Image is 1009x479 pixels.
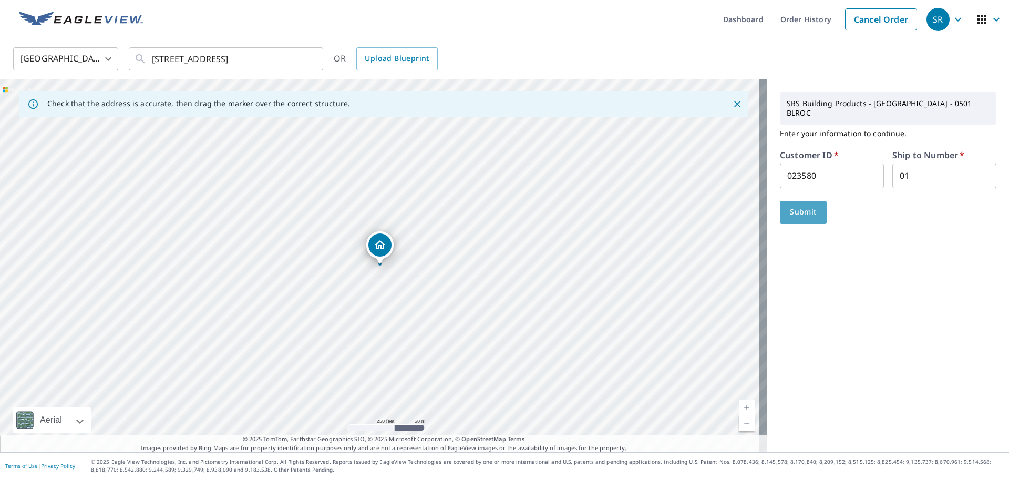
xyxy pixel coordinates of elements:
[334,47,438,70] div: OR
[91,458,1004,474] p: © 2025 Eagle View Technologies, Inc. and Pictometry International Corp. All Rights Reserved. Repo...
[783,95,994,122] p: SRS Building Products - [GEOGRAPHIC_DATA] - 0501 BLROC
[739,400,755,415] a: Current Level 17, Zoom In
[739,415,755,431] a: Current Level 17, Zoom Out
[780,151,839,159] label: Customer ID
[5,462,38,470] a: Terms of Use
[508,435,525,443] a: Terms
[892,151,964,159] label: Ship to Number
[19,12,143,27] img: EV Logo
[730,97,744,111] button: Close
[366,231,394,264] div: Dropped pin, building 1, Residential property, 355 Rosewood Ter Rochester, NY 14609
[926,8,950,31] div: SR
[356,47,437,70] a: Upload Blueprint
[41,462,75,470] a: Privacy Policy
[780,125,996,142] p: Enter your information to continue.
[47,99,350,108] p: Check that the address is accurate, then drag the marker over the correct structure.
[37,407,65,433] div: Aerial
[788,206,818,219] span: Submit
[152,44,302,74] input: Search by address or latitude-longitude
[243,435,525,444] span: © 2025 TomTom, Earthstar Geographics SIO, © 2025 Microsoft Corporation, ©
[13,407,91,433] div: Aerial
[5,463,75,469] p: |
[13,44,118,74] div: [GEOGRAPHIC_DATA]
[461,435,506,443] a: OpenStreetMap
[845,8,917,30] a: Cancel Order
[780,201,827,224] button: Submit
[365,52,429,65] span: Upload Blueprint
